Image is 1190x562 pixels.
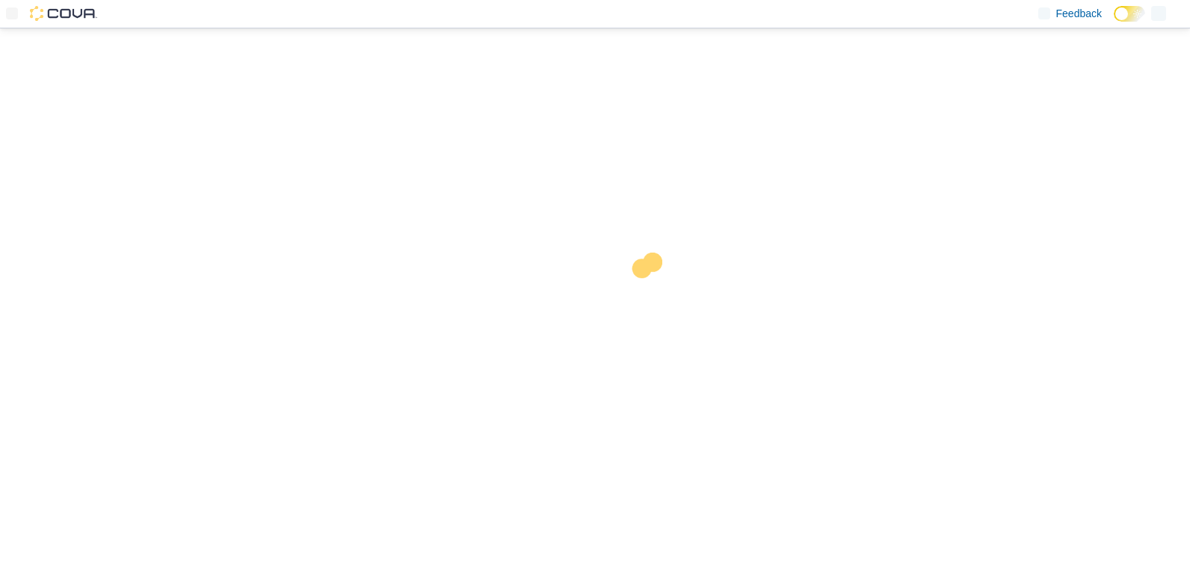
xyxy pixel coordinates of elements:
input: Dark Mode [1114,6,1145,22]
img: cova-loader [595,241,707,353]
img: Cova [30,6,97,21]
span: Feedback [1056,6,1102,21]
